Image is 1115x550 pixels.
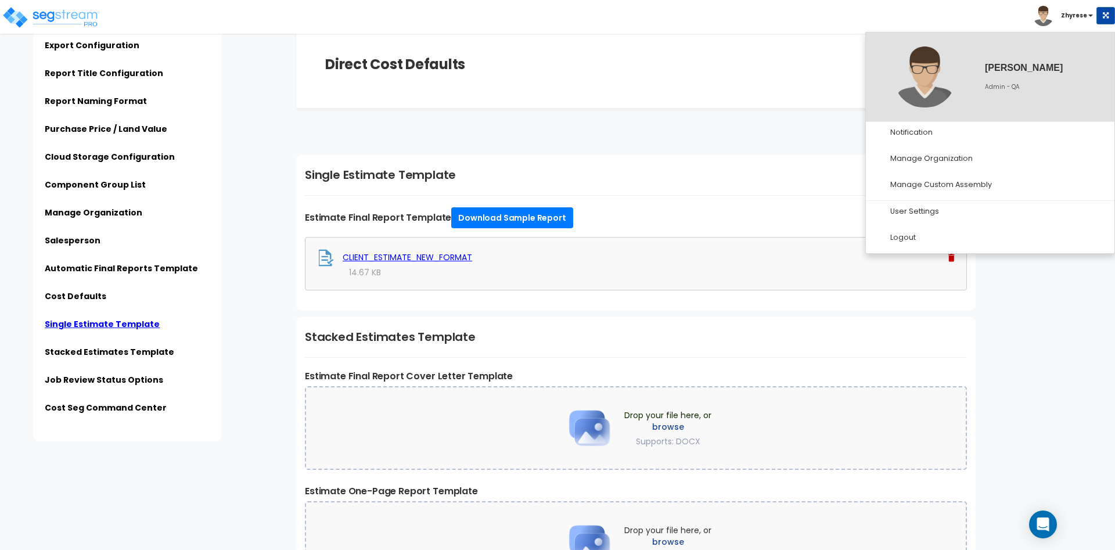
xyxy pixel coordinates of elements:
h1: Stacked Estimates Template [305,328,967,346]
a: Purchase Price / Land Value [45,123,167,135]
a: Download Sample Report [451,207,573,228]
a: Export Configuration [45,39,139,51]
span: Supports: DOCX [636,436,700,447]
a: Cloud Storage Configuration [45,151,175,163]
div: Admin - QA [985,87,1087,88]
a: Report Naming Format [45,95,147,107]
img: avatar.png [894,46,955,107]
a: Notification [866,122,1114,143]
a: Automatic Final Reports Template [45,263,198,274]
label: browse [624,421,711,433]
a: Report Title Configuration [45,67,163,79]
a: Component Group List [45,179,146,190]
a: Stacked Estimates Template [45,346,174,358]
a: User Settings [866,201,1114,222]
div: [PERSON_NAME] [985,67,1087,69]
label: Estimate One-Page Report Template [305,484,967,498]
a: Job Review Status Options [45,374,163,386]
img: logo_pro_r.png [2,6,100,29]
a: Cost Seg Command Center [45,402,167,414]
a: Logout [866,227,1114,249]
label: Estimate Final Report Cover Letter Template [305,369,967,383]
img: Trash Icon [948,254,955,262]
h1: Direct Cost Defaults [325,56,465,73]
img: Upload Icon [560,399,618,457]
span: 14.67 KB [349,267,381,278]
a: Single Estimate Template [45,318,160,330]
a: Manage Organization [866,148,1114,170]
label: browse [624,536,711,548]
a: Salesperson [45,235,100,246]
span: Drop your file here, or [624,409,711,447]
label: Estimate Final Report Template [305,207,967,228]
a: Cost Defaults [45,290,106,302]
div: Open Intercom Messenger [1029,511,1057,538]
a: Manage Custom Assembly [866,174,1114,196]
a: CLIENT_ESTIMATE_NEW_FORMAT [343,251,472,263]
h1: Single Estimate Template [305,166,967,184]
a: Manage Organization [45,207,142,218]
img: Uploaded File Icon [317,249,334,267]
img: avatar.png [1033,6,1053,26]
b: Zhyrese [1061,11,1087,20]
